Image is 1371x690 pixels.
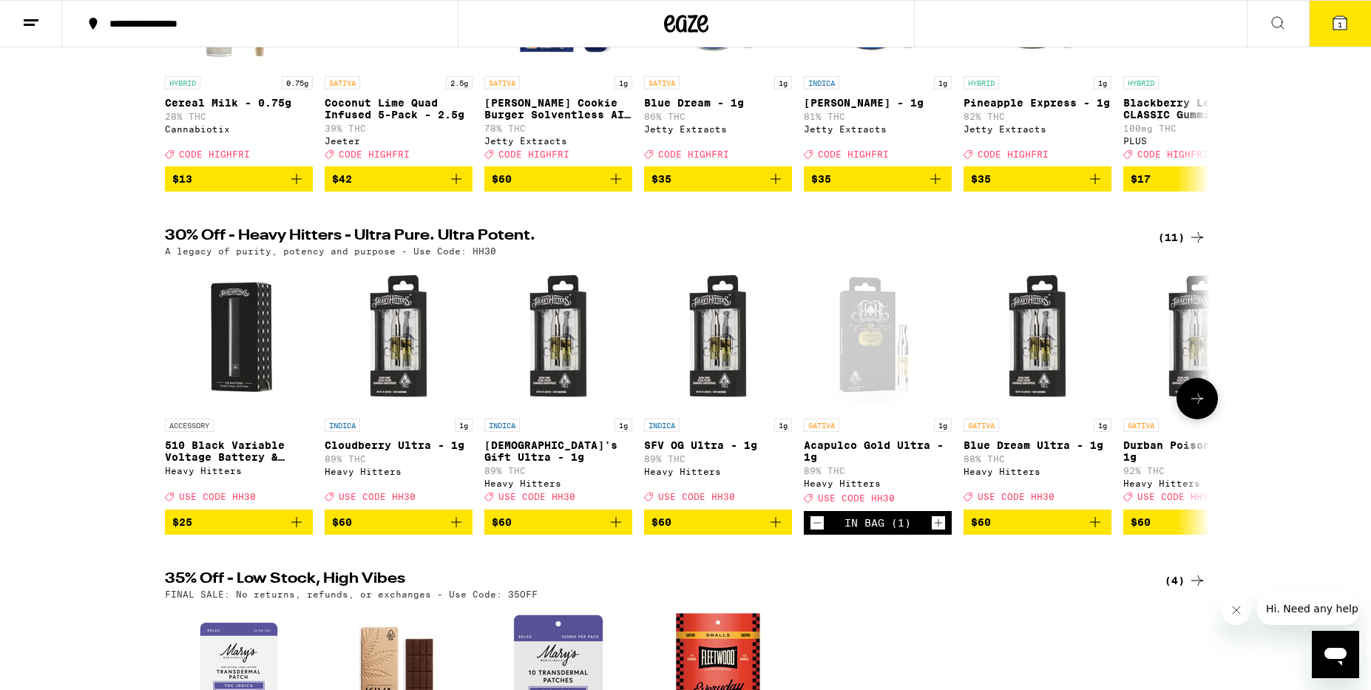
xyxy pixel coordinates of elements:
button: Add to bag [1123,166,1271,192]
button: Add to bag [484,510,632,535]
p: 81% THC [804,112,952,121]
button: Add to bag [644,510,792,535]
button: Add to bag [964,166,1111,192]
a: Open page for 510 Black Variable Voltage Battery & Charger from Heavy Hitters [165,263,313,509]
p: 1g [1094,419,1111,432]
p: 89% THC [484,466,632,476]
a: Open page for Durban Poison Ultra - 1g from Heavy Hitters [1123,263,1271,509]
p: 92% THC [1123,466,1271,476]
div: Jetty Extracts [964,124,1111,134]
p: HYBRID [964,76,999,89]
button: Increment [931,515,946,530]
span: $60 [971,516,991,528]
span: 1 [1338,20,1342,29]
span: CODE HIGHFRI [978,149,1049,159]
div: Heavy Hitters [804,478,952,488]
a: Open page for Acapulco Gold Ultra - 1g from Heavy Hitters [804,263,952,510]
a: Open page for God's Gift Ultra - 1g from Heavy Hitters [484,263,632,509]
span: $13 [172,173,192,185]
button: Add to bag [1123,510,1271,535]
div: Jetty Extracts [484,136,632,146]
span: USE CODE HH30 [339,493,416,502]
p: 1g [1094,76,1111,89]
iframe: Button to launch messaging window [1312,631,1359,678]
p: Blue Dream - 1g [644,97,792,109]
p: 100mg THC [1123,124,1271,133]
span: CODE HIGHFRI [1137,149,1208,159]
button: 1 [1309,1,1371,47]
button: Add to bag [165,510,313,535]
p: INDICA [644,419,680,432]
p: 86% THC [644,112,792,121]
p: 28% THC [165,112,313,121]
span: Hi. Need any help? [9,10,106,22]
div: Heavy Hitters [644,467,792,476]
p: Coconut Lime Quad Infused 5-Pack - 2.5g [325,97,473,121]
p: Blackberry Lemonade CLASSIC Gummies [1123,97,1271,121]
div: In Bag (1) [844,517,911,529]
p: A legacy of purity, potency and purpose - Use Code: HH30 [165,246,496,256]
p: INDICA [804,76,839,89]
span: $60 [332,516,352,528]
a: (11) [1158,229,1206,246]
p: 1g [934,76,952,89]
p: 89% THC [804,466,952,476]
span: $35 [971,173,991,185]
span: CODE HIGHFRI [498,149,569,159]
button: Add to bag [804,166,952,192]
p: Durban Poison Ultra - 1g [1123,439,1271,463]
span: USE CODE HH30 [498,493,575,502]
img: Heavy Hitters - 510 Black Variable Voltage Battery & Charger [165,263,313,411]
span: USE CODE HH30 [658,493,735,502]
iframe: Message from company [1257,592,1359,625]
span: CODE HIGHFRI [339,149,410,159]
p: 82% THC [964,112,1111,121]
img: Heavy Hitters - Durban Poison Ultra - 1g [1123,263,1271,411]
span: $42 [332,173,352,185]
div: Jeeter [325,136,473,146]
button: Add to bag [165,166,313,192]
div: PLUS [1123,136,1271,146]
div: Jetty Extracts [644,124,792,134]
p: Acapulco Gold Ultra - 1g [804,439,952,463]
a: Open page for SFV OG Ultra - 1g from Heavy Hitters [644,263,792,509]
p: 1g [774,76,792,89]
span: USE CODE HH30 [818,494,895,504]
p: SATIVA [644,76,680,89]
button: Add to bag [964,510,1111,535]
p: Cereal Milk - 0.75g [165,97,313,109]
p: SATIVA [484,76,520,89]
div: Heavy Hitters [165,466,313,476]
p: FINAL SALE: No returns, refunds, or exchanges - Use Code: 35OFF [165,589,538,599]
span: $60 [492,516,512,528]
img: Heavy Hitters - SFV OG Ultra - 1g [644,263,792,411]
p: 510 Black Variable Voltage Battery & Charger [165,439,313,463]
span: $35 [651,173,671,185]
span: CODE HIGHFRI [658,149,729,159]
p: 1g [615,419,632,432]
div: Cannabiotix [165,124,313,134]
p: 1g [455,419,473,432]
p: 89% THC [325,454,473,464]
button: Add to bag [325,510,473,535]
p: 88% THC [964,454,1111,464]
span: $60 [651,516,671,528]
img: Heavy Hitters - Cloudberry Ultra - 1g [325,263,473,411]
img: Heavy Hitters - Blue Dream Ultra - 1g [964,263,1111,411]
p: SATIVA [325,76,360,89]
p: 1g [934,419,952,432]
p: 89% THC [644,454,792,464]
button: Add to bag [325,166,473,192]
p: ACCESSORY [165,419,214,432]
a: (4) [1165,572,1206,589]
span: $60 [1131,516,1151,528]
div: Heavy Hitters [325,467,473,476]
p: SFV OG Ultra - 1g [644,439,792,451]
button: Decrement [810,515,825,530]
h2: 30% Off - Heavy Hitters - Ultra Pure. Ultra Potent. [165,229,1134,246]
p: SATIVA [1123,419,1159,432]
p: 0.75g [282,76,313,89]
div: Heavy Hitters [484,478,632,488]
p: [PERSON_NAME] Cookie Burger Solventless AIO - 1g [484,97,632,121]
